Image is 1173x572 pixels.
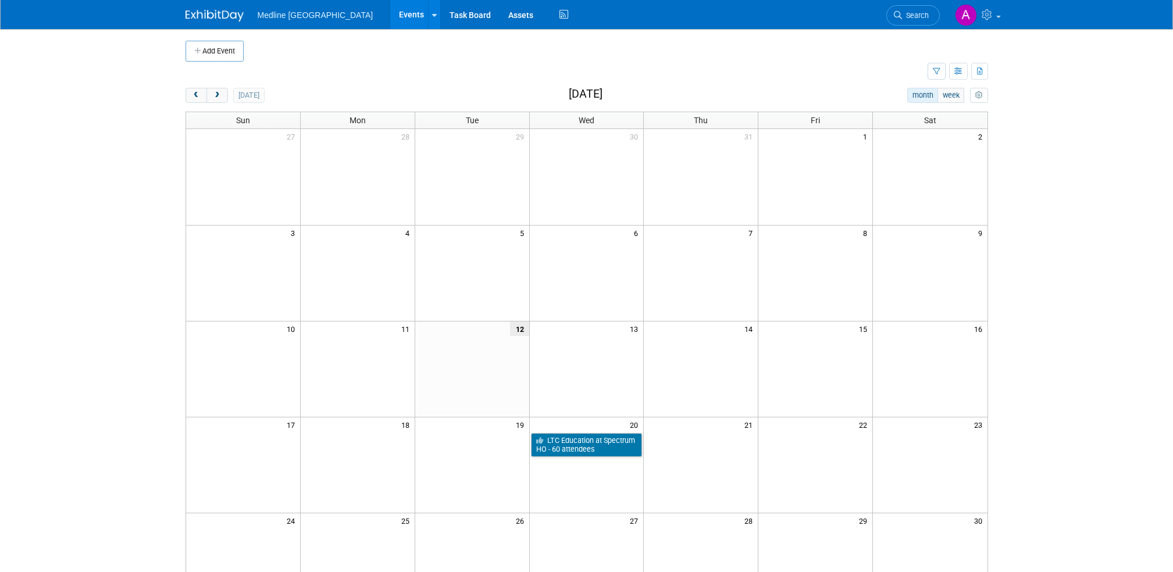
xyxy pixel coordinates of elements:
[519,226,529,240] span: 5
[515,129,529,144] span: 29
[977,226,987,240] span: 9
[286,129,300,144] span: 27
[186,41,244,62] button: Add Event
[286,417,300,432] span: 17
[233,88,264,103] button: [DATE]
[258,10,373,20] span: Medline [GEOGRAPHIC_DATA]
[858,513,872,528] span: 29
[290,226,300,240] span: 3
[515,417,529,432] span: 19
[907,88,938,103] button: month
[937,88,964,103] button: week
[629,321,643,336] span: 13
[973,321,987,336] span: 16
[886,5,940,26] a: Search
[400,321,415,336] span: 11
[811,116,820,125] span: Fri
[286,513,300,528] span: 24
[629,129,643,144] span: 30
[236,116,250,125] span: Sun
[515,513,529,528] span: 26
[955,4,977,26] img: Angela Douglas
[743,129,758,144] span: 31
[206,88,228,103] button: next
[466,116,479,125] span: Tue
[629,417,643,432] span: 20
[404,226,415,240] span: 4
[633,226,643,240] span: 6
[400,129,415,144] span: 28
[350,116,366,125] span: Mon
[694,116,708,125] span: Thu
[977,129,987,144] span: 2
[970,88,987,103] button: myCustomButton
[286,321,300,336] span: 10
[973,417,987,432] span: 23
[186,10,244,22] img: ExhibitDay
[858,321,872,336] span: 15
[569,88,602,101] h2: [DATE]
[510,321,529,336] span: 12
[400,513,415,528] span: 25
[975,92,983,99] i: Personalize Calendar
[629,513,643,528] span: 27
[186,88,207,103] button: prev
[973,513,987,528] span: 30
[862,226,872,240] span: 8
[400,417,415,432] span: 18
[743,513,758,528] span: 28
[862,129,872,144] span: 1
[924,116,936,125] span: Sat
[858,417,872,432] span: 22
[743,417,758,432] span: 21
[902,11,929,20] span: Search
[579,116,594,125] span: Wed
[747,226,758,240] span: 7
[531,433,643,457] a: LTC Education at Spectrum HO - 60 attendees
[743,321,758,336] span: 14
